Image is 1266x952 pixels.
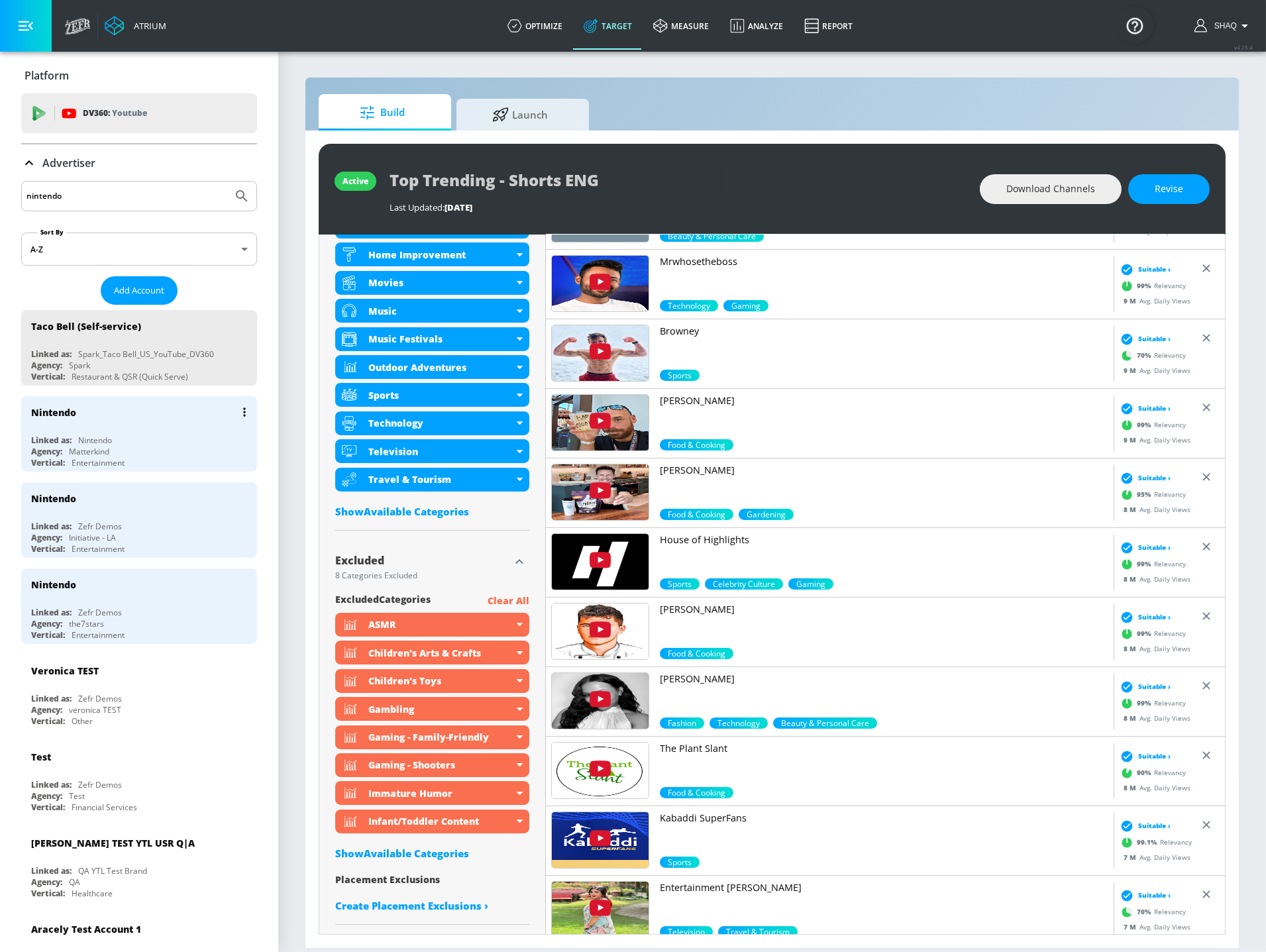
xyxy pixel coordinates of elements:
[1137,490,1154,500] span: 95 %
[1137,837,1160,847] span: 99.1 %
[1137,629,1154,639] span: 99 %
[660,672,1108,717] a: [PERSON_NAME]
[1137,350,1154,360] span: 70 %
[335,641,529,664] div: Children's Arts & Crafts
[1117,276,1186,295] div: Relevancy
[1117,574,1190,584] div: Avg. Daily Views
[552,812,649,868] img: UUaP-N9IJlb-HZnotC0JMGjA
[1138,682,1171,692] span: Suitable ›
[552,604,649,659] img: UUMyOj6fhvKFMjxUCp3b_3gA
[1117,623,1186,643] div: Relevancy
[660,742,1108,755] p: The Plant Slant
[1117,226,1190,236] div: Avg. Daily Views
[773,717,877,729] span: Beauty & Personal Care
[21,568,257,644] div: NintendoLinked as:Zefr DemosAgency:the7starsVertical:Entertainment
[1128,174,1210,204] button: Revise
[332,97,433,129] span: Build
[21,144,257,182] div: Advertiser
[660,325,1108,370] a: Browney
[718,926,798,937] div: 70.0%
[1137,768,1154,778] span: 90 %
[335,327,529,351] div: Music Festivals
[1117,852,1190,862] div: Avg. Daily Views
[25,68,69,83] p: Platform
[31,435,72,446] div: Linked as:
[1117,345,1186,365] div: Relevancy
[31,457,65,468] div: Vertical:
[1117,888,1171,902] div: Suitable ›
[660,926,713,937] span: Television
[368,417,513,429] div: Technology
[660,857,700,868] div: 99.1%
[1117,902,1186,922] div: Relevancy
[1117,749,1171,763] div: Suitable ›
[1117,782,1190,792] div: Avg. Daily Views
[335,299,529,323] div: Music
[660,812,1108,825] p: Kabaddi SuperFans
[31,521,72,532] div: Linked as:
[643,2,719,50] a: measure
[1124,365,1139,374] span: 9 M
[78,607,122,618] div: Zefr Demos
[660,370,700,381] div: 70.0%
[1124,435,1139,444] span: 9 M
[660,464,1108,509] a: [PERSON_NAME]
[69,618,104,629] div: the7stars
[1117,295,1190,305] div: Avg. Daily Views
[31,715,65,727] div: Vertical:
[335,697,529,721] div: Gambling
[335,847,529,860] div: ShowAvailable Categories
[72,371,188,382] div: Restaurant & QSR (Quick Serve)
[552,673,649,729] img: UUwYQt0QuUx6U0MRunad1l7A
[1117,713,1190,723] div: Avg. Daily Views
[1006,181,1095,197] span: Download Channels
[78,435,112,446] div: Nintendo
[660,648,733,659] span: Food & Cooking
[31,802,65,813] div: Vertical:
[660,300,718,311] div: 99.0%
[660,300,718,311] span: Technology
[1124,852,1139,861] span: 7 M
[1117,541,1171,554] div: Suitable ›
[31,629,65,641] div: Vertical:
[335,439,529,463] div: Television
[660,509,733,520] span: Food & Cooking
[21,655,257,730] div: Veronica TESTLinked as:Zefr DemosAgency:veronica TESTVertical:Other
[660,881,1108,894] p: Entertainment [PERSON_NAME]
[368,674,513,687] div: Children's Toys
[1137,907,1154,917] span: 70 %
[31,704,62,715] div: Agency:
[1124,643,1139,653] span: 8 M
[660,439,733,450] div: 99.0%
[552,325,649,381] img: UU0r_-7jgl1yl0oWzGEJ6o3w
[660,787,733,798] div: 90.0%
[21,827,257,902] div: [PERSON_NAME] TEST YTL USR Q|ALinked as:QA YTL Test BrandAgency:QAVertical:Healthcare
[1117,504,1190,514] div: Avg. Daily Views
[335,383,529,407] div: Sports
[710,717,768,729] span: Technology
[21,741,257,816] div: TestLinked as:Zefr DemosAgency:TestVertical:Financial Services
[335,355,529,379] div: Outdoor Adventures
[227,182,256,211] button: Submit Search
[788,578,833,590] div: 70.0%
[368,759,513,771] div: Gaming - Shooters
[1116,7,1153,44] button: Open Resource Center
[1117,365,1190,375] div: Avg. Daily Views
[69,360,90,371] div: Spark
[21,93,257,133] div: DV360: Youtube
[335,810,529,833] div: Infant/Toddler Content
[368,389,513,401] div: Sports
[660,464,1108,477] p: [PERSON_NAME]
[660,370,700,381] span: Sports
[552,743,649,798] img: UUEMj2h7pP4QWkoGnSmaiiYw
[1124,713,1139,722] span: 8 M
[335,411,529,435] div: Technology
[343,176,368,187] div: active
[335,669,529,693] div: Children's Toys
[1124,782,1139,792] span: 8 M
[660,509,733,520] div: 95.0%
[21,233,257,266] div: A-Z
[31,876,62,888] div: Agency:
[739,509,794,520] div: 75.0%
[31,888,65,899] div: Vertical:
